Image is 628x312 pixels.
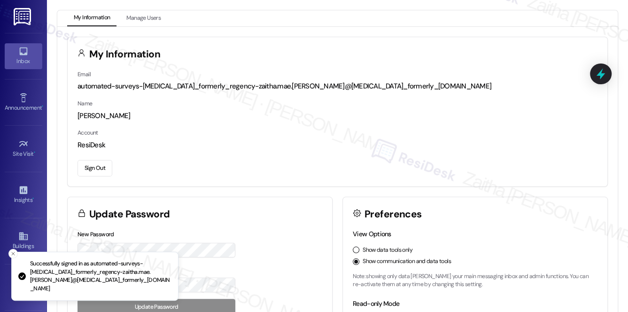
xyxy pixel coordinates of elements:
img: ResiDesk Logo [14,8,33,25]
label: Account [78,129,98,136]
a: Site Visit • [5,136,42,161]
span: • [42,103,43,110]
button: Sign Out [78,160,112,176]
a: Inbox [5,43,42,69]
p: Note: showing only data [PERSON_NAME] your main messaging inbox and admin functions. You can re-a... [353,272,597,289]
label: Email [78,71,91,78]
div: ResiDesk [78,140,597,150]
a: Buildings [5,228,42,254]
label: Read-only Mode [353,299,399,308]
button: Close toast [8,249,18,258]
span: • [32,195,34,202]
a: Insights • [5,182,42,208]
button: Manage Users [120,10,167,26]
p: Successfully signed in as automated-surveys-[MEDICAL_DATA]_formerly_regency-zaitha.mae.[PERSON_NA... [30,260,171,293]
a: Leads [5,275,42,300]
span: • [34,149,35,156]
label: Show communication and data tools [363,257,451,266]
h3: Update Password [89,209,170,219]
h3: My Information [89,49,161,59]
label: View Options [353,230,391,238]
div: automated-surveys-[MEDICAL_DATA]_formerly_regency-zaitha.mae.[PERSON_NAME]@[MEDICAL_DATA]_formerl... [78,81,597,91]
button: My Information [67,10,116,26]
h3: Preferences [364,209,422,219]
label: Show data tools only [363,246,412,255]
div: [PERSON_NAME] [78,111,597,121]
label: Name [78,100,93,107]
label: New Password [78,231,114,238]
